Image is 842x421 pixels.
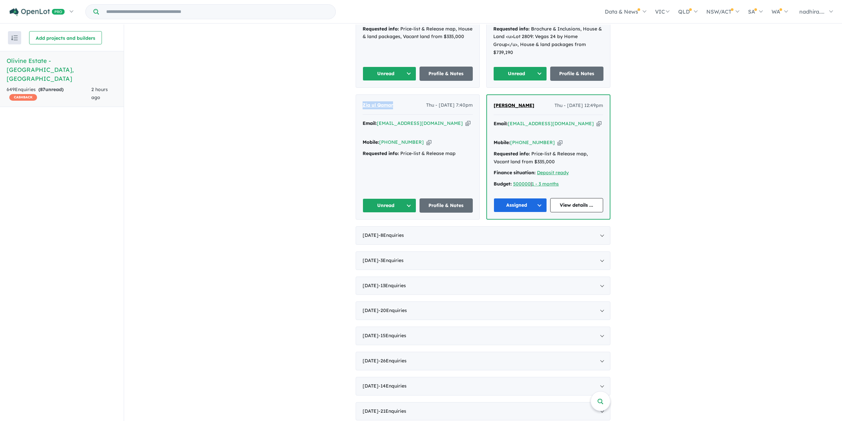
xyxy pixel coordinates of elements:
[494,198,547,212] button: Assigned
[356,226,610,245] div: [DATE]
[356,277,610,295] div: [DATE]
[493,26,530,32] strong: Requested info:
[557,139,562,146] button: Copy
[494,150,603,166] div: Price-list & Release map, Vacant land from $335,000
[378,333,406,339] span: - 15 Enquir ies
[494,181,512,187] strong: Budget:
[550,67,604,81] a: Profile & Notes
[378,307,407,313] span: - 20 Enquir ies
[378,232,404,238] span: - 8 Enquir ies
[494,121,508,127] strong: Email:
[363,150,473,158] div: Price-list & Release map
[550,198,603,212] a: View details ...
[378,358,407,364] span: - 26 Enquir ies
[356,402,610,421] div: [DATE]
[356,377,610,395] div: [DATE]
[426,139,431,146] button: Copy
[494,102,534,110] a: [PERSON_NAME]
[494,139,510,145] strong: Mobile:
[363,25,473,41] div: Price-list & Release map, House & land packages, Vacant land from $335,000
[7,86,91,102] div: 649 Enquir ies
[356,352,610,370] div: [DATE]
[363,139,379,145] strong: Mobile:
[532,181,559,187] a: 1 - 3 months
[38,86,64,92] strong: ( unread)
[363,26,399,32] strong: Requested info:
[465,120,470,127] button: Copy
[513,181,531,187] a: 500000
[9,94,37,101] span: CASHBACK
[799,8,824,15] span: nadhira....
[510,139,555,145] a: [PHONE_NUMBER]
[40,86,45,92] span: 87
[363,120,377,126] strong: Email:
[11,35,18,40] img: sort.svg
[537,170,569,176] a: Deposit ready
[597,120,601,127] button: Copy
[378,283,406,289] span: - 13 Enquir ies
[363,198,416,213] button: Unread
[494,170,536,176] strong: Finance situation:
[363,67,416,81] button: Unread
[554,102,603,110] span: Thu - [DATE] 12:49pm
[29,31,102,44] button: Add projects and builders
[494,151,530,157] strong: Requested info:
[378,408,406,414] span: - 21 Enquir ies
[377,120,463,126] a: [EMAIL_ADDRESS][DOMAIN_NAME]
[494,180,603,188] div: |
[378,383,407,389] span: - 14 Enquir ies
[426,101,473,109] span: Thu - [DATE] 7:40pm
[10,8,65,16] img: Openlot PRO Logo White
[493,25,603,57] div: Brochure & Inclusions, House & Land <u>Lot 2809: Vegas 24 by Home Group</u>, House & land package...
[508,121,594,127] a: [EMAIL_ADDRESS][DOMAIN_NAME]
[378,257,404,263] span: - 3 Enquir ies
[493,67,547,81] button: Unread
[420,198,473,213] a: Profile & Notes
[7,56,117,83] h5: Olivine Estate - [GEOGRAPHIC_DATA] , [GEOGRAPHIC_DATA]
[420,67,473,81] a: Profile & Notes
[363,102,393,108] span: Zia ul Qamar
[100,5,334,19] input: Try estate name, suburb, builder or developer
[494,102,534,108] span: [PERSON_NAME]
[379,139,424,145] a: [PHONE_NUMBER]
[91,86,108,100] span: 2 hours ago
[356,251,610,270] div: [DATE]
[356,301,610,320] div: [DATE]
[363,150,399,156] strong: Requested info:
[356,327,610,345] div: [DATE]
[363,101,393,109] a: Zia ul Qamar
